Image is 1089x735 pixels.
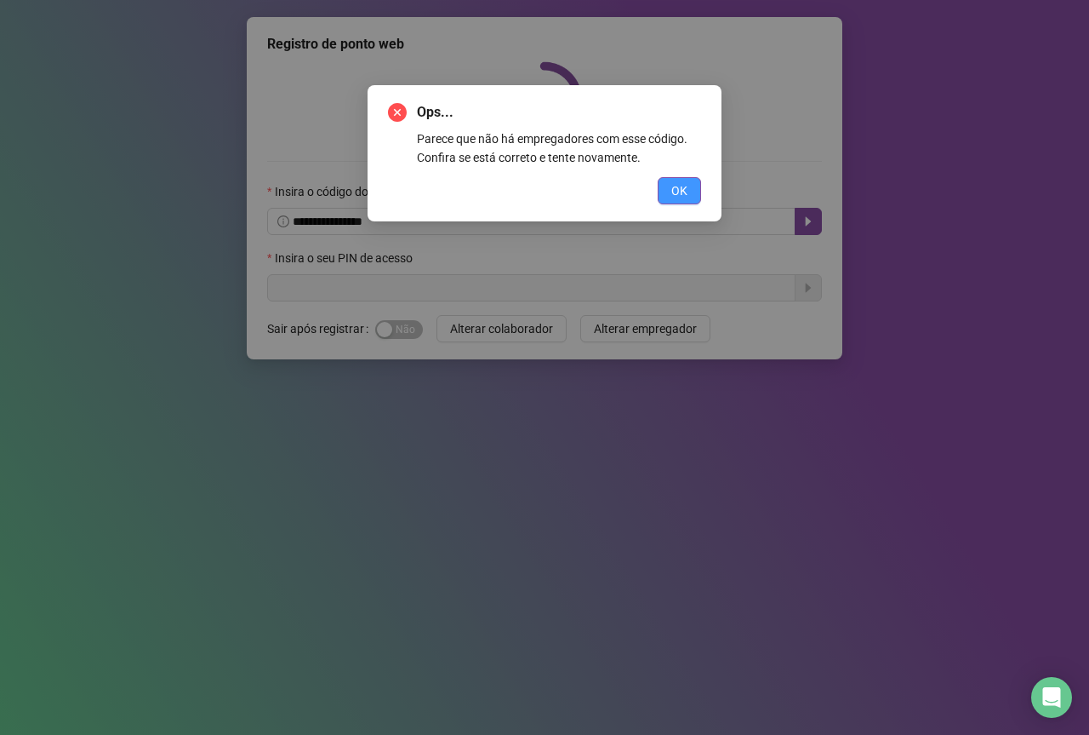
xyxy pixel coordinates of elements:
[417,129,701,167] div: Parece que não há empregadores com esse código. Confira se está correto e tente novamente.
[417,102,701,123] span: Ops...
[658,177,701,204] button: OK
[388,103,407,122] span: close-circle
[1031,677,1072,718] div: Open Intercom Messenger
[671,181,687,200] span: OK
